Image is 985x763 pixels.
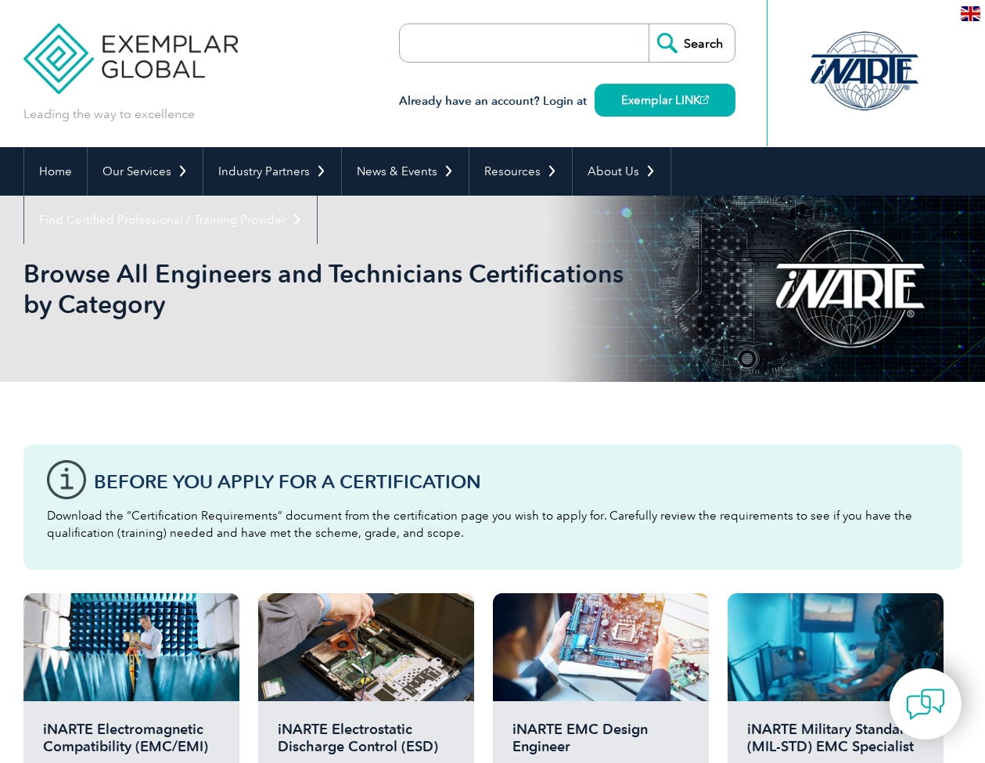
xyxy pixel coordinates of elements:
[573,147,670,196] a: About Us
[469,147,572,196] a: Resources
[24,196,317,244] a: Find Certified Professional / Training Provider
[961,6,980,21] img: en
[595,84,735,117] a: Exemplar LINK
[88,147,203,196] a: Our Services
[94,472,939,491] h3: Before You Apply For a Certification
[700,95,709,104] img: open_square.png
[342,147,469,196] a: News & Events
[24,147,87,196] a: Home
[649,24,735,62] input: Search
[23,106,195,123] p: Leading the way to excellence
[23,258,624,319] h1: Browse All Engineers and Technicians Certifications by Category
[399,92,735,111] h3: Already have an account? Login at
[47,507,939,542] p: Download the “Certification Requirements” document from the certification page you wish to apply ...
[203,147,341,196] a: Industry Partners
[906,685,945,724] img: contact-chat.png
